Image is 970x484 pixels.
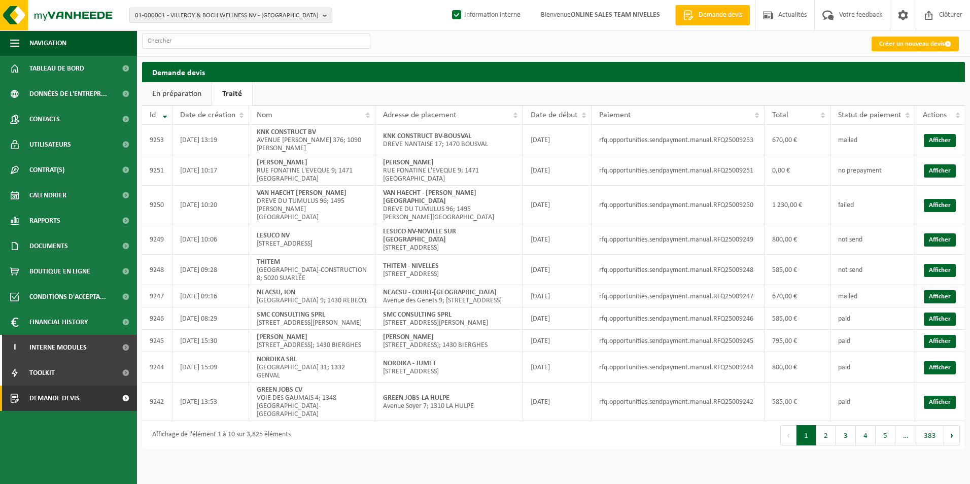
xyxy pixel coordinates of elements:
[29,284,106,309] span: Conditions d'accepta...
[383,289,497,296] strong: NEACSU - COURT-[GEOGRAPHIC_DATA]
[924,396,956,409] a: Afficher
[257,386,302,394] strong: GREEN JOBS CV
[375,383,523,421] td: Avenue Soyer 7; 1310 LA HULPE
[249,352,375,383] td: [GEOGRAPHIC_DATA] 31; 1332 GENVAL
[249,224,375,255] td: [STREET_ADDRESS]
[838,337,850,345] span: paid
[599,111,631,119] span: Paiement
[249,383,375,421] td: VOIE DES GAUMAIS 4; 1348 [GEOGRAPHIC_DATA]-[GEOGRAPHIC_DATA]
[772,111,788,119] span: Total
[924,335,956,348] a: Afficher
[257,189,347,197] strong: VAN HAECHT [PERSON_NAME]
[172,125,249,155] td: [DATE] 13:19
[142,330,172,352] td: 9245
[924,313,956,326] a: Afficher
[924,290,956,303] a: Afficher
[375,255,523,285] td: [STREET_ADDRESS]
[876,425,895,445] button: 5
[523,383,592,421] td: [DATE]
[383,132,471,140] strong: KNK CONSTRUCT BV-BOUSVAL
[135,8,319,23] span: 01-000001 - VILLEROY & BOCH WELLNESS NV - [GEOGRAPHIC_DATA]
[257,111,272,119] span: Nom
[571,11,660,19] strong: ONLINE SALES TEAM NIVELLES
[257,333,307,341] strong: [PERSON_NAME]
[172,255,249,285] td: [DATE] 09:28
[257,232,290,239] strong: LESUCO NV
[172,224,249,255] td: [DATE] 10:06
[592,285,765,307] td: rfq.opportunities.sendpayment.manual.RFQ25009247
[838,136,857,144] span: mailed
[765,224,830,255] td: 800,00 €
[523,224,592,255] td: [DATE]
[523,125,592,155] td: [DATE]
[838,201,854,209] span: failed
[375,352,523,383] td: [STREET_ADDRESS]
[523,352,592,383] td: [DATE]
[838,111,901,119] span: Statut de paiement
[592,255,765,285] td: rfq.opportunities.sendpayment.manual.RFQ25009248
[383,228,456,244] strong: LESUCO NV-NOVILLE SUR [GEOGRAPHIC_DATA]
[257,128,316,136] strong: KNK CONSTRUCT BV
[523,155,592,186] td: [DATE]
[383,262,439,270] strong: THITEM - NIVELLES
[780,425,796,445] button: Previous
[257,356,297,363] strong: NORDIKA SRL
[29,335,87,360] span: Interne modules
[29,208,60,233] span: Rapports
[172,330,249,352] td: [DATE] 15:30
[257,159,307,166] strong: [PERSON_NAME]
[212,82,252,106] a: Traité
[592,330,765,352] td: rfq.opportunities.sendpayment.manual.RFQ25009245
[872,37,959,51] a: Créer un nouveau devis
[249,186,375,224] td: DREVE DU TUMULUS 96; 1495 [PERSON_NAME][GEOGRAPHIC_DATA]
[523,330,592,352] td: [DATE]
[172,155,249,186] td: [DATE] 10:17
[142,155,172,186] td: 9251
[924,361,956,374] a: Afficher
[29,360,55,386] span: Toolkit
[249,155,375,186] td: RUE FONATINE L'EVEQUE 9; 1471 [GEOGRAPHIC_DATA]
[29,309,88,335] span: Financial History
[142,383,172,421] td: 9242
[675,5,750,25] a: Demande devis
[142,186,172,224] td: 9250
[523,285,592,307] td: [DATE]
[142,255,172,285] td: 9248
[142,224,172,255] td: 9249
[765,383,830,421] td: 585,00 €
[383,111,456,119] span: Adresse de placement
[172,383,249,421] td: [DATE] 13:53
[29,386,80,411] span: Demande devis
[29,107,60,132] span: Contacts
[924,134,956,147] a: Afficher
[856,425,876,445] button: 4
[838,315,850,323] span: paid
[257,289,295,296] strong: NEACSU, ION
[147,426,291,444] div: Affichage de l'élément 1 à 10 sur 3,825 éléments
[180,111,235,119] span: Date de création
[172,285,249,307] td: [DATE] 09:16
[450,8,521,23] label: Information interne
[816,425,836,445] button: 2
[375,285,523,307] td: Avenue des Genets 9; [STREET_ADDRESS]
[383,394,449,402] strong: GREEN JOBS-LA HULPE
[838,266,862,274] span: not send
[924,199,956,212] a: Afficher
[142,62,965,82] h2: Demande devis
[249,125,375,155] td: AVENUE [PERSON_NAME] 376; 1090 [PERSON_NAME]
[523,255,592,285] td: [DATE]
[249,255,375,285] td: [GEOGRAPHIC_DATA]-CONSTRUCTION 8; 5020 SUARLÉE
[29,233,68,259] span: Documents
[838,364,850,371] span: paid
[29,183,66,208] span: Calendrier
[249,330,375,352] td: [STREET_ADDRESS]; 1430 BIERGHES
[375,125,523,155] td: DREVE NANTAISE 17; 1470 BOUSVAL
[383,189,476,205] strong: VAN HAECHT - [PERSON_NAME][GEOGRAPHIC_DATA]
[765,255,830,285] td: 585,00 €
[924,233,956,247] a: Afficher
[142,82,212,106] a: En préparation
[765,307,830,330] td: 585,00 €
[383,159,434,166] strong: [PERSON_NAME]
[249,307,375,330] td: [STREET_ADDRESS][PERSON_NAME]
[765,352,830,383] td: 800,00 €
